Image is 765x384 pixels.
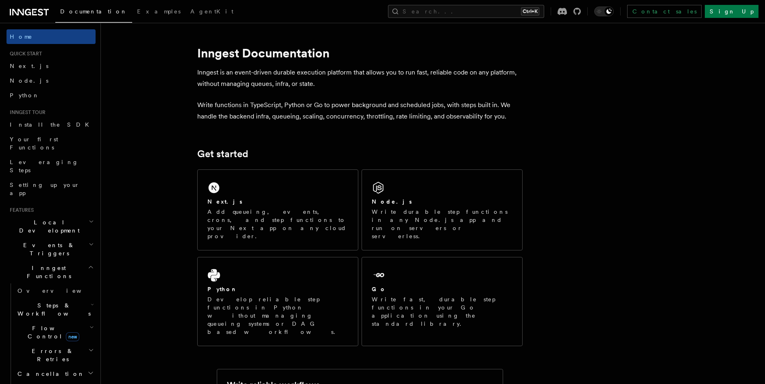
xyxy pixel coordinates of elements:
[207,197,242,206] h2: Next.js
[60,8,127,15] span: Documentation
[197,99,523,122] p: Write functions in TypeScript, Python or Go to power background and scheduled jobs, with steps bu...
[594,7,614,16] button: Toggle dark mode
[207,295,348,336] p: Develop reliable step functions in Python without managing queueing systems or DAG based workflows.
[14,344,96,366] button: Errors & Retries
[7,238,96,261] button: Events & Triggers
[14,321,96,344] button: Flow Controlnew
[362,257,523,346] a: GoWrite fast, durable step functions in your Go application using the standard library.
[7,218,89,235] span: Local Development
[627,5,702,18] a: Contact sales
[7,73,96,88] a: Node.js
[362,169,523,250] a: Node.jsWrite durable step functions in any Node.js app and run on servers or serverless.
[372,285,386,293] h2: Go
[7,241,89,257] span: Events & Triggers
[10,77,48,84] span: Node.js
[7,50,42,57] span: Quick start
[14,347,88,363] span: Errors & Retries
[7,178,96,200] a: Setting up your app
[197,169,358,250] a: Next.jsAdd queueing, events, crons, and step functions to your Next app on any cloud provider.
[197,46,523,60] h1: Inngest Documentation
[10,92,39,99] span: Python
[14,324,89,340] span: Flow Control
[14,283,96,298] a: Overview
[372,197,412,206] h2: Node.js
[185,2,238,22] a: AgentKit
[10,136,58,151] span: Your first Functions
[14,301,91,318] span: Steps & Workflows
[7,132,96,155] a: Your first Functions
[197,67,523,90] p: Inngest is an event-driven durable execution platform that allows you to run fast, reliable code ...
[10,121,94,128] span: Install the SDK
[14,366,96,381] button: Cancellation
[372,295,512,328] p: Write fast, durable step functions in your Go application using the standard library.
[521,7,539,15] kbd: Ctrl+K
[388,5,544,18] button: Search...Ctrl+K
[55,2,132,23] a: Documentation
[207,208,348,240] p: Add queueing, events, crons, and step functions to your Next app on any cloud provider.
[137,8,181,15] span: Examples
[7,88,96,103] a: Python
[10,159,78,173] span: Leveraging Steps
[7,155,96,178] a: Leveraging Steps
[17,287,101,294] span: Overview
[207,285,238,293] h2: Python
[66,332,79,341] span: new
[7,29,96,44] a: Home
[7,207,34,213] span: Features
[197,257,358,346] a: PythonDevelop reliable step functions in Python without managing queueing systems or DAG based wo...
[7,117,96,132] a: Install the SDK
[14,298,96,321] button: Steps & Workflows
[10,63,48,69] span: Next.js
[7,59,96,73] a: Next.js
[7,261,96,283] button: Inngest Functions
[7,264,88,280] span: Inngest Functions
[10,182,80,196] span: Setting up your app
[7,215,96,238] button: Local Development
[372,208,512,240] p: Write durable step functions in any Node.js app and run on servers or serverless.
[705,5,758,18] a: Sign Up
[190,8,233,15] span: AgentKit
[14,370,85,378] span: Cancellation
[7,109,46,116] span: Inngest tour
[197,148,248,160] a: Get started
[132,2,185,22] a: Examples
[10,33,33,41] span: Home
